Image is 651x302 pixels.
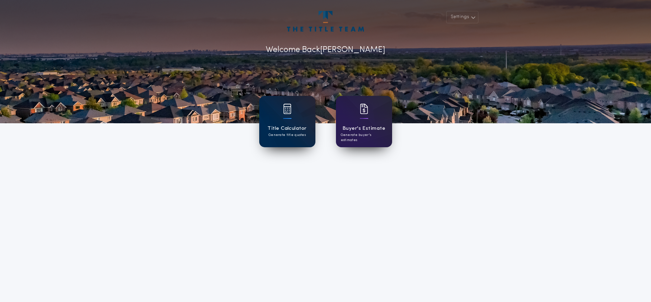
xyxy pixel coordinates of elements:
img: card icon [360,104,368,114]
a: card iconTitle CalculatorGenerate title quotes [259,96,315,147]
button: Settings [446,11,478,23]
p: Welcome Back [PERSON_NAME] [266,44,385,56]
img: card icon [283,104,291,114]
img: account-logo [287,11,364,32]
h1: Title Calculator [267,125,306,133]
p: Generate buyer's estimates [341,133,387,143]
p: Generate title quotes [268,133,306,138]
a: card iconBuyer's EstimateGenerate buyer's estimates [336,96,392,147]
h1: Buyer's Estimate [342,125,385,133]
